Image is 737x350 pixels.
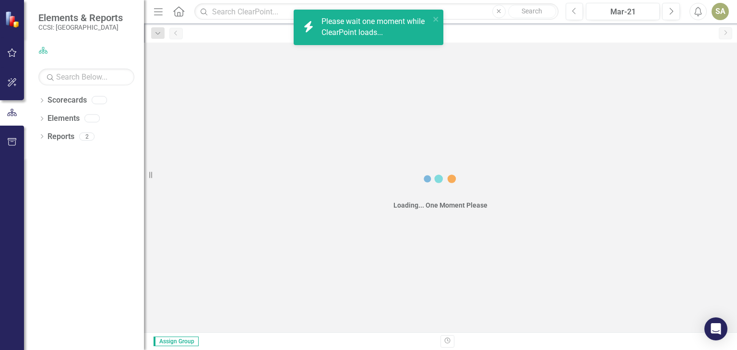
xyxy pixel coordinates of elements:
div: Loading... One Moment Please [393,200,487,210]
button: SA [712,3,729,20]
input: Search Below... [38,69,134,85]
a: Scorecards [48,95,87,106]
button: close [433,13,440,24]
img: ClearPoint Strategy [5,11,22,28]
small: CCSI: [GEOGRAPHIC_DATA] [38,23,123,31]
button: Mar-21 [586,3,660,20]
span: Search [522,7,542,15]
input: Search ClearPoint... [194,3,558,20]
a: Elements [48,113,80,124]
span: Elements & Reports [38,12,123,23]
span: Assign Group [154,337,199,346]
button: Search [508,5,556,18]
div: Please wait one moment while ClearPoint loads... [321,16,430,38]
div: 2 [79,132,95,140]
div: Open Intercom Messenger [704,317,727,340]
div: Mar-21 [589,6,656,18]
a: Reports [48,131,74,142]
